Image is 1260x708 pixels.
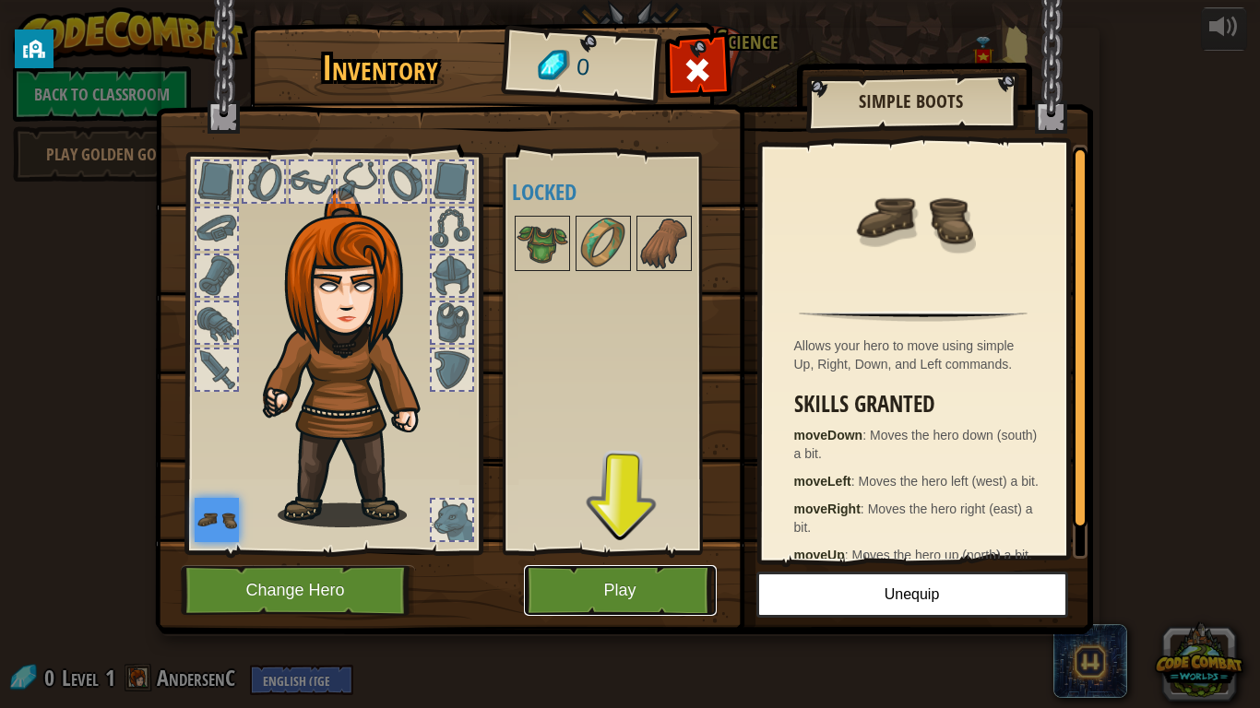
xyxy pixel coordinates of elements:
[794,501,861,516] strong: moveRight
[794,548,845,562] strong: moveUp
[255,188,453,527] img: hair_f2.png
[181,565,415,616] button: Change Hero
[852,548,1032,562] span: Moves the hero up (north) a bit.
[859,474,1039,489] span: Moves the hero left (west) a bit.
[794,501,1033,535] span: Moves the hero right (east) a bit.
[862,428,870,442] span: :
[853,159,973,278] img: portrait.png
[861,501,868,516] span: :
[15,29,53,68] button: privacy banner
[524,565,717,616] button: Play
[851,474,859,489] span: :
[794,336,1042,373] div: Allows your hero to move using simple Up, Right, Down, and Left commands.
[195,498,239,542] img: portrait.png
[638,218,690,269] img: portrait.png
[794,428,1038,461] span: Moves the hero down (south) a bit.
[794,474,851,489] strong: moveLeft
[794,428,863,442] strong: moveDown
[575,51,590,85] span: 0
[263,49,498,88] h1: Inventory
[799,311,1027,322] img: hr.png
[756,572,1068,618] button: Unequip
[512,180,730,204] h4: Locked
[845,548,852,562] span: :
[517,218,568,269] img: portrait.png
[577,218,629,269] img: portrait.png
[794,392,1042,417] h3: Skills Granted
[825,91,998,112] h2: Simple Boots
